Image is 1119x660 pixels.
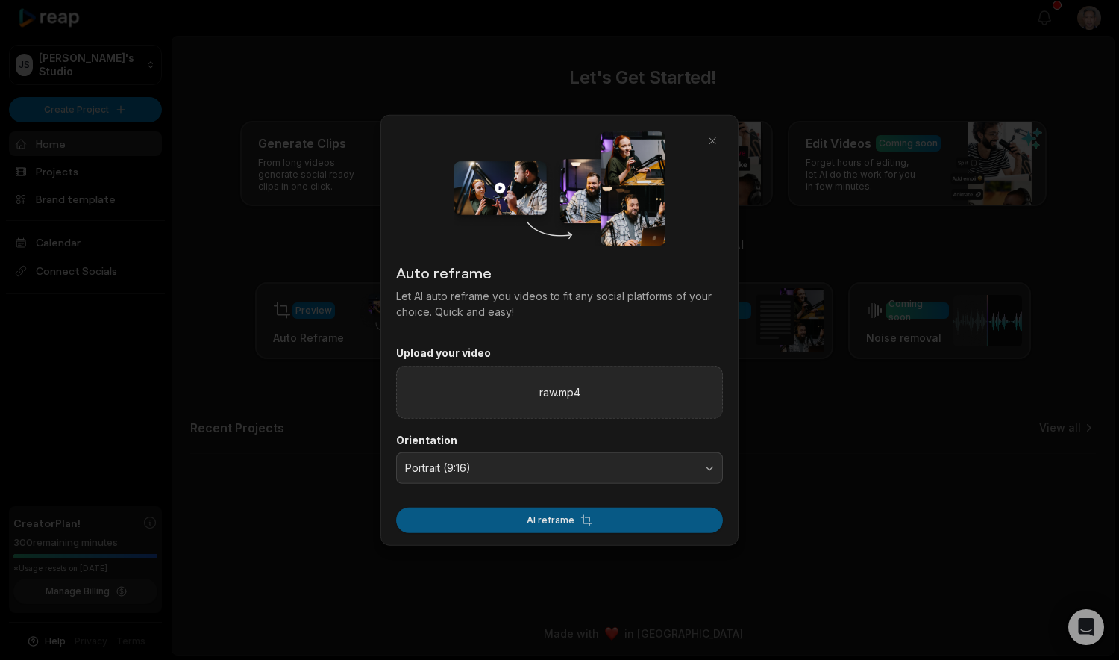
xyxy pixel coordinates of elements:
[396,452,723,484] button: Portrait (9:16)
[454,131,665,246] img: auto_reframe_dialog.png
[396,507,723,532] button: AI reframe
[396,433,723,446] label: Orientation
[539,384,580,399] label: raw.mp4
[396,288,723,320] p: Let AI auto reframe you videos to fit any social platforms of your choice. Quick and easy!
[396,346,723,360] label: Upload your video
[396,261,723,284] h2: Auto reframe
[405,461,693,475] span: Portrait (9:16)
